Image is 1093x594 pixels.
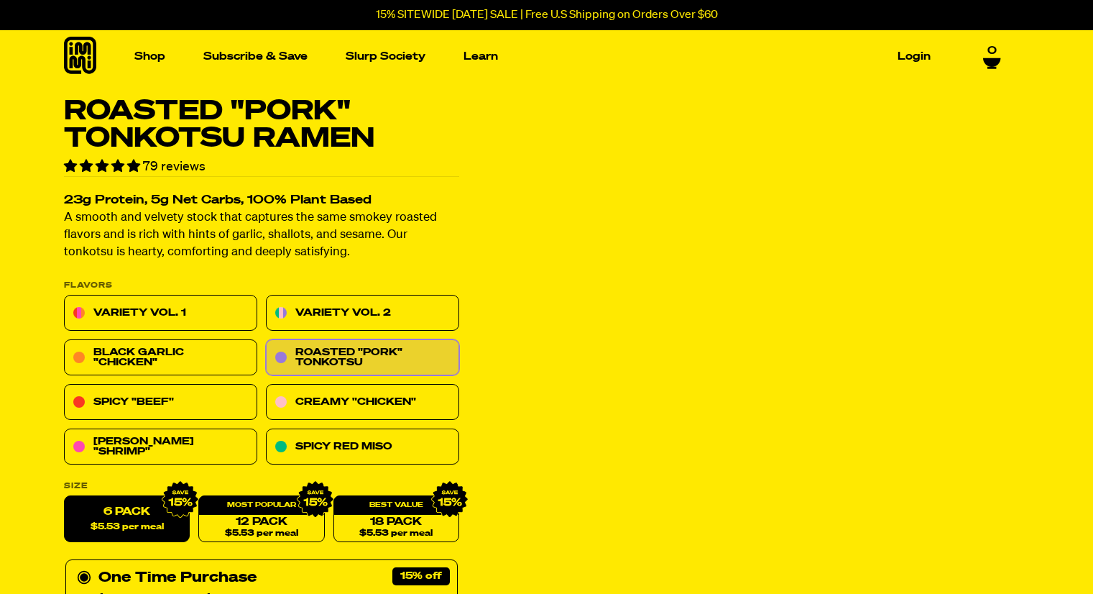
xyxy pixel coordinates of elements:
label: Size [64,483,459,490]
span: 4.77 stars [64,160,143,173]
span: $5.53 per meal [224,529,298,539]
a: Spicy "Beef" [64,385,257,421]
h1: Roasted "Pork" Tonkotsu Ramen [64,98,459,152]
a: Slurp Society [340,45,431,68]
a: Variety Vol. 1 [64,296,257,332]
img: IMG_9632.png [162,481,199,518]
a: Roasted "Pork" Tonkotsu [266,340,459,376]
img: IMG_9632.png [430,481,468,518]
img: IMG_9632.png [296,481,333,518]
a: Shop [129,45,171,68]
nav: Main navigation [129,30,936,83]
a: 12 Pack$5.53 per meal [198,496,324,543]
span: $5.53 per meal [90,523,163,532]
p: A smooth and velvety stock that captures the same smokey roasted flavors and is rich with hints o... [64,210,459,262]
p: Flavors [64,282,459,290]
a: 18 Pack$5.53 per meal [333,496,458,543]
p: 15% SITEWIDE [DATE] SALE | Free U.S Shipping on Orders Over $60 [376,9,718,22]
a: Spicy Red Miso [266,429,459,465]
span: 0 [987,45,997,58]
a: Login [892,45,936,68]
span: 79 reviews [143,160,206,173]
a: Creamy "Chicken" [266,385,459,421]
a: [PERSON_NAME] "Shrimp" [64,429,257,465]
span: $5.53 per meal [359,529,433,539]
a: Variety Vol. 2 [266,296,459,332]
label: 6 pack [64,496,190,543]
h2: 23g Protein, 5g Net Carbs, 100% Plant Based [64,195,459,207]
a: Black Garlic "Chicken" [64,340,257,376]
a: 0 [983,45,1001,69]
a: Subscribe & Save [198,45,313,68]
a: Learn [458,45,504,68]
